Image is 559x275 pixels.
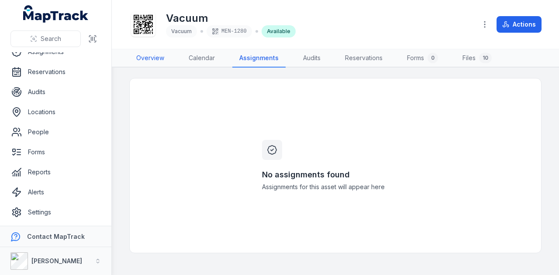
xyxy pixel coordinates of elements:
[41,34,61,43] span: Search
[497,16,542,33] button: Actions
[262,183,409,191] span: Assignments for this asset will appear here
[262,25,296,37] div: Available
[7,123,104,141] a: People
[166,11,296,25] h1: Vacuum
[479,53,492,63] div: 10
[7,103,104,121] a: Locations
[207,25,252,37] div: MEN-1280
[455,49,499,68] a: Files10
[7,204,104,221] a: Settings
[7,63,104,81] a: Reservations
[7,183,104,201] a: Alerts
[262,169,409,181] h3: No assignments found
[27,233,85,240] strong: Contact MapTrack
[7,163,104,181] a: Reports
[129,49,171,68] a: Overview
[23,5,89,23] a: MapTrack
[171,28,192,34] span: Vacuum
[338,49,390,68] a: Reservations
[10,31,81,47] button: Search
[232,49,286,68] a: Assignments
[182,49,222,68] a: Calendar
[7,83,104,101] a: Audits
[428,53,438,63] div: 0
[400,49,445,68] a: Forms0
[31,257,82,265] strong: [PERSON_NAME]
[7,143,104,161] a: Forms
[296,49,328,68] a: Audits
